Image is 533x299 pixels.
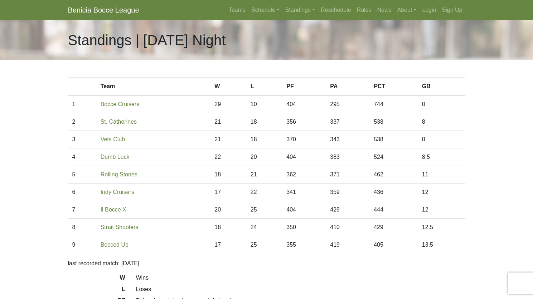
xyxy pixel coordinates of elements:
a: Dumb Luck [101,154,130,160]
a: Rolling Stones [101,171,137,177]
td: 419 [326,236,369,254]
td: 362 [282,166,326,184]
td: 4 [68,148,96,166]
td: 5 [68,166,96,184]
td: 404 [282,148,326,166]
td: 18 [246,113,282,131]
td: 21 [210,131,246,148]
td: 22 [210,148,246,166]
td: 6 [68,184,96,201]
a: Standings [282,3,318,17]
td: 8 [418,113,465,131]
th: PA [326,78,369,96]
td: 429 [326,201,369,219]
td: 8 [418,131,465,148]
a: Rules [354,3,374,17]
a: Strait Shooters [101,224,139,230]
td: 20 [246,148,282,166]
a: Bocce Cruisers [101,101,139,107]
td: 337 [326,113,369,131]
td: 7 [68,201,96,219]
td: 18 [210,219,246,236]
td: 429 [369,219,418,236]
a: Login [419,3,439,17]
td: 370 [282,131,326,148]
a: Teams [226,3,248,17]
td: 524 [369,148,418,166]
a: Bocced Up [101,242,129,248]
td: 462 [369,166,418,184]
td: 405 [369,236,418,254]
td: 343 [326,131,369,148]
a: Benicia Bocce League [68,3,139,17]
td: 538 [369,113,418,131]
td: 8.5 [418,148,465,166]
a: Indy Cruisers [101,189,134,195]
td: 10 [246,95,282,113]
th: Team [96,78,210,96]
td: 295 [326,95,369,113]
h1: Standings | [DATE] Night [68,32,226,49]
td: 11 [418,166,465,184]
a: Reschedule [318,3,354,17]
td: 356 [282,113,326,131]
td: 2 [68,113,96,131]
td: 383 [326,148,369,166]
td: 444 [369,201,418,219]
td: 18 [246,131,282,148]
th: L [246,78,282,96]
dt: L [63,285,131,296]
td: 12 [418,184,465,201]
td: 25 [246,201,282,219]
dt: W [63,274,131,285]
a: St. Catherines [101,119,137,125]
td: 371 [326,166,369,184]
td: 436 [369,184,418,201]
td: 21 [246,166,282,184]
dd: Wins [131,274,471,282]
td: 20 [210,201,246,219]
td: 350 [282,219,326,236]
a: News [374,3,394,17]
td: 410 [326,219,369,236]
td: 25 [246,236,282,254]
th: W [210,78,246,96]
th: PF [282,78,326,96]
td: 355 [282,236,326,254]
td: 12.5 [418,219,465,236]
td: 21 [210,113,246,131]
td: 1 [68,95,96,113]
th: PCT [369,78,418,96]
td: 17 [210,236,246,254]
td: 12 [418,201,465,219]
td: 359 [326,184,369,201]
a: Il Bocce X [101,207,126,213]
td: 744 [369,95,418,113]
th: GB [418,78,465,96]
td: 29 [210,95,246,113]
p: last recorded match: [DATE] [68,259,465,268]
td: 22 [246,184,282,201]
td: 3 [68,131,96,148]
td: 17 [210,184,246,201]
a: Schedule [248,3,282,17]
td: 13.5 [418,236,465,254]
td: 538 [369,131,418,148]
dd: Loses [131,285,471,294]
td: 404 [282,95,326,113]
td: 18 [210,166,246,184]
a: Sign Up [439,3,465,17]
a: Vets Club [101,136,125,142]
a: About [394,3,420,17]
td: 341 [282,184,326,201]
td: 8 [68,219,96,236]
td: 24 [246,219,282,236]
td: 404 [282,201,326,219]
td: 9 [68,236,96,254]
td: 0 [418,95,465,113]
